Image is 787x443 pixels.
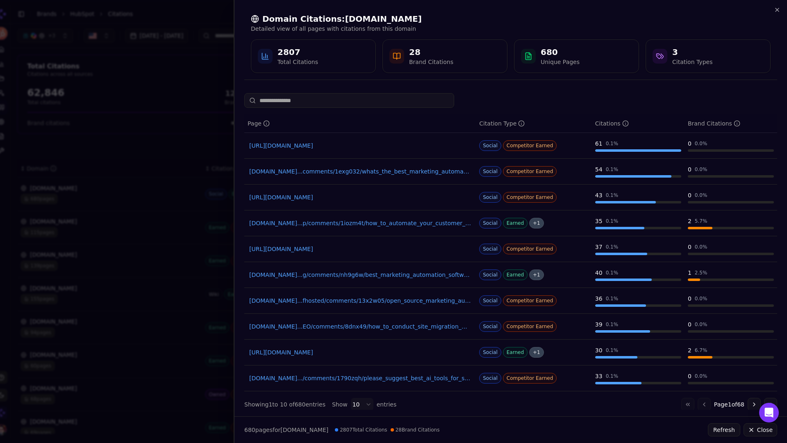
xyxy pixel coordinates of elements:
a: [DOMAIN_NAME].../comments/1790zqh/please_suggest_best_ai_tools_for_seo_paid_as_well [249,374,471,382]
div: 36 [595,295,603,303]
div: 0.0 % [695,140,707,147]
span: Social [479,373,501,384]
span: Earned [503,347,528,358]
div: 0.1 % [606,321,619,328]
span: Competitor Earned [503,192,557,203]
th: page [244,114,476,133]
a: [URL][DOMAIN_NAME] [249,245,471,253]
div: 0.0 % [695,166,707,173]
p: page s for [244,426,328,434]
div: 0.0 % [695,321,707,328]
span: Page 1 of 68 [714,400,744,409]
div: Citation Types [672,58,712,66]
div: 0.1 % [606,218,619,224]
a: [DOMAIN_NAME]...fhosted/comments/13x2w05/open_source_marketing_automation_new_stuff [249,297,471,305]
div: 35 [595,217,603,225]
div: Data table [244,114,777,391]
div: 1 [688,269,691,277]
div: 54 [595,165,603,174]
div: 0 [688,295,691,303]
div: 2 [688,346,691,354]
div: 0.0 % [695,244,707,250]
span: Social [479,192,501,203]
div: 2807 [277,46,318,58]
div: 0 [688,165,691,174]
span: 2807 Total Citations [335,427,387,433]
div: 61 [595,139,603,148]
span: Social [479,295,501,306]
h2: Domain Citations: [DOMAIN_NAME] [251,13,771,25]
span: Competitor Earned [503,244,557,254]
span: + 1 [529,347,544,358]
a: [URL][DOMAIN_NAME] [249,348,471,356]
div: 680 [541,46,580,58]
span: Social [479,269,501,280]
div: 2 [688,217,691,225]
th: citationTypes [476,114,592,133]
div: 5.7 % [695,218,707,224]
div: 0 [688,191,691,199]
div: 3 [672,46,712,58]
div: 2.5 % [695,269,707,276]
span: Social [479,347,501,358]
div: 0.1 % [606,295,619,302]
span: 28 Brand Citations [391,427,440,433]
div: 39 [595,320,603,329]
p: Detailed view of all pages with citations from this domain [251,25,771,33]
span: Competitor Earned [503,166,557,177]
div: 40 [595,269,603,277]
span: + 1 [529,269,544,280]
div: 0 [688,243,691,251]
a: [URL][DOMAIN_NAME] [249,193,471,201]
div: 0.1 % [606,347,619,354]
span: Social [479,321,501,332]
div: 0.1 % [606,192,619,199]
span: Social [479,140,501,151]
div: 0.1 % [606,269,619,276]
span: Social [479,166,501,177]
div: 0.0 % [695,192,707,199]
div: 0.1 % [606,244,619,250]
span: + 1 [529,218,544,228]
div: Total Citations [277,58,318,66]
span: Social [479,218,501,228]
span: Competitor Earned [503,295,557,306]
div: Brand Citations [688,119,740,128]
div: 0.1 % [606,166,619,173]
div: Showing 1 to 10 of 680 entries [244,400,325,409]
div: 6.7 % [695,347,707,354]
span: Competitor Earned [503,140,557,151]
span: Earned [503,218,528,228]
th: totalCitationCount [592,114,685,133]
div: Citations [595,119,629,128]
div: Citation Type [479,119,525,128]
span: Show [332,400,348,409]
div: 43 [595,191,603,199]
span: [DOMAIN_NAME] [280,427,328,433]
div: 30 [595,346,603,354]
div: 0 [688,320,691,329]
div: 0.0 % [695,295,707,302]
button: Close [744,423,777,436]
div: 0 [688,139,691,148]
span: 680 [244,427,255,433]
span: entries [377,400,397,409]
span: Competitor Earned [503,321,557,332]
div: 37 [595,243,603,251]
div: 33 [595,372,603,380]
span: Social [479,244,501,254]
div: 28 [409,46,453,58]
div: Page [248,119,270,128]
span: Earned [503,269,528,280]
a: [DOMAIN_NAME]...comments/1exg032/whats_the_best_marketing_automation_tool_out_there [249,167,471,176]
a: [DOMAIN_NAME]...p/comments/1iozm4t/how_to_automate_your_customer_support_in_clickup [249,219,471,227]
div: 0 [688,372,691,380]
div: 0.0 % [695,373,707,379]
a: [DOMAIN_NAME]...EO/comments/8dnx49/how_to_conduct_site_migration_without_losing_seo [249,322,471,331]
th: brandCitationCount [685,114,777,133]
div: 0.1 % [606,140,619,147]
span: Competitor Earned [503,373,557,384]
a: [DOMAIN_NAME]...g/comments/nh9g6w/best_marketing_automation_software_or_tools_for_a [249,271,471,279]
div: Brand Citations [409,58,453,66]
div: 0.1 % [606,373,619,379]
